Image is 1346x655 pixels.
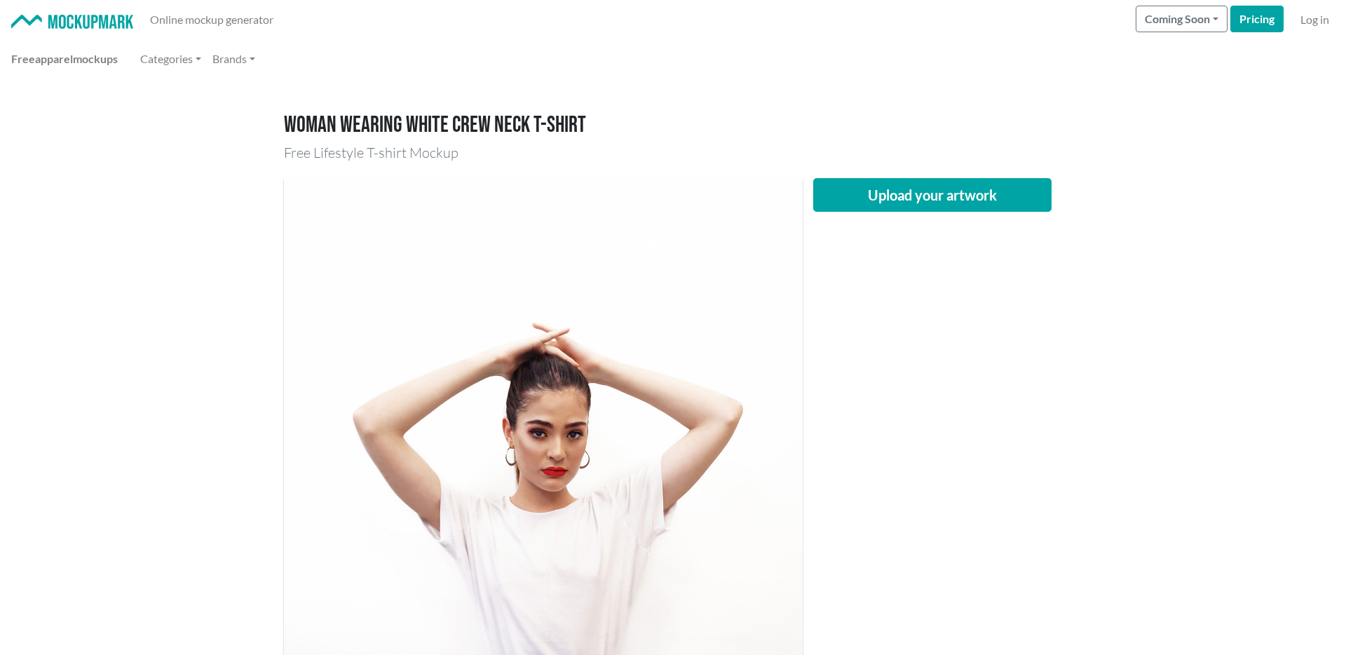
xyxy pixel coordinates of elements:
a: Brands [207,45,261,73]
a: Categories [135,45,207,73]
button: Upload your artwork [813,178,1052,212]
span: apparel [35,52,73,65]
a: Freeapparelmockups [6,45,123,73]
a: Log in [1295,6,1335,34]
img: Mockup Mark [11,15,133,29]
h1: Woman wearing white crew neck T-shirt [284,112,1062,139]
a: Online mockup generator [144,6,279,34]
a: Pricing [1230,6,1284,32]
h3: Free Lifestyle T-shirt Mockup [284,144,1062,161]
button: Coming Soon [1136,6,1228,32]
